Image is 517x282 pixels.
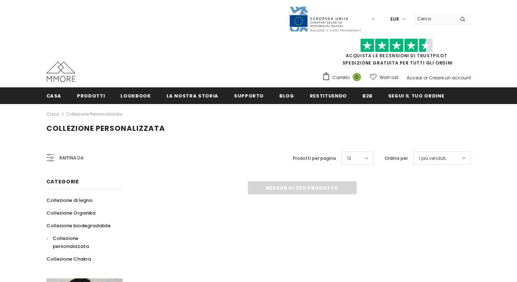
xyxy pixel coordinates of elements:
span: Carrello [332,74,350,81]
a: Restituendo [310,87,347,104]
span: Collezione biodegradabile [46,222,111,229]
label: Ordina per [385,155,408,162]
span: Collezione personalizzata [46,123,165,133]
span: Collezione Chakra [46,256,91,262]
input: Search Site [413,13,455,24]
a: B2B [362,87,373,104]
span: Wish List [379,74,398,81]
span: Collezione Organika [46,210,95,216]
span: Collezione personalizzata [53,235,89,250]
a: Collezione personalizzata [66,111,122,117]
span: Casa [46,92,62,99]
span: supporto [234,92,264,99]
span: Lookbook [120,92,151,99]
a: supporto [234,87,264,104]
span: B2B [362,92,373,99]
a: Blog [279,87,294,104]
a: Casa [46,110,59,119]
a: Javni Razpis [289,16,361,22]
a: Lookbook [120,87,151,104]
span: 0 [353,73,361,81]
span: Collezione di legno [46,197,93,204]
a: Wish List [370,71,398,84]
span: Prodotti [77,92,105,99]
span: Restituendo [310,92,347,99]
span: SPEDIZIONE GRATUITA PER TUTTI GLI ORDINI [322,42,471,66]
span: Blog [279,92,294,99]
img: Javni Razpis [289,6,361,32]
span: La nostra storia [167,92,218,99]
a: Acquista le recensioni di TrustPilot [346,53,447,59]
a: Collezione personalizzata [46,232,115,253]
a: Carrello 0 [322,72,365,83]
img: Casi MMORE [46,62,75,82]
span: or [423,75,428,81]
span: Raffina da [60,154,83,162]
a: Collezione Chakra [46,253,91,265]
a: Creare un account [429,75,471,81]
span: I più venduti [419,155,446,162]
label: Prodotti per pagina [293,155,336,162]
span: Segui il tuo ordine [388,92,444,99]
a: Collezione biodegradabile [46,219,111,232]
a: Accedi [407,75,422,81]
img: Fidati di Pilot Stars [360,38,433,53]
a: Collezione Organika [46,207,95,219]
span: Categorie [46,178,79,185]
a: Segui il tuo ordine [388,87,444,104]
a: La nostra storia [167,87,218,104]
a: Collezione di legno [46,194,93,207]
a: Casa [46,87,62,104]
span: 12 [347,155,351,162]
span: EUR [390,16,399,23]
a: Prodotti [77,87,105,104]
